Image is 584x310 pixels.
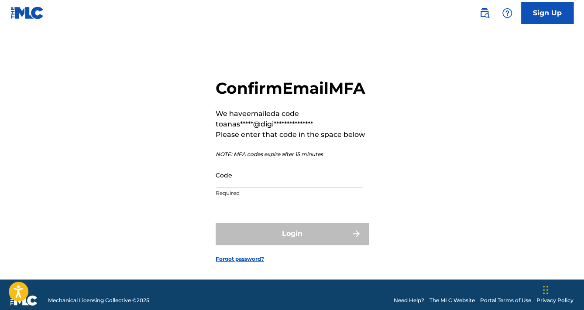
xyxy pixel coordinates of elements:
[394,296,424,304] a: Need Help?
[429,296,475,304] a: The MLC Website
[10,295,38,306] img: logo
[536,296,574,304] a: Privacy Policy
[502,8,512,18] img: help
[476,4,493,22] a: Public Search
[521,2,574,24] a: Sign Up
[216,129,368,140] p: Please enter that code in the space below
[480,296,531,304] a: Portal Terms of Use
[216,78,368,98] h2: Confirm Email MFA
[10,7,44,19] img: MLC Logo
[498,4,516,22] div: Help
[479,8,490,18] img: search
[48,296,149,304] span: Mechanical Licensing Collective © 2025
[540,268,584,310] iframe: Chat Widget
[543,277,548,303] div: Drag
[216,255,264,263] a: Forgot password?
[216,189,363,197] p: Required
[216,150,368,158] p: NOTE: MFA codes expire after 15 minutes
